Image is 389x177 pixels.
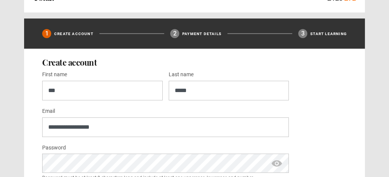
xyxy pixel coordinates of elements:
p: Create Account [54,31,93,37]
label: Email [42,107,55,116]
div: 3 [298,29,307,38]
label: Password [42,143,66,152]
label: Last name [169,70,194,79]
p: Start learning [310,31,347,37]
h2: Create account [42,58,347,67]
p: Payment details [182,31,221,37]
div: 2 [170,29,179,38]
span: show password [271,154,283,173]
label: First name [42,70,67,79]
div: 1 [42,29,51,38]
